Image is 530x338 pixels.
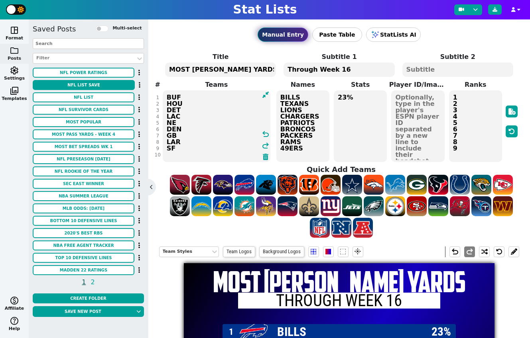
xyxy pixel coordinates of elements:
[10,86,19,96] span: photo_library
[280,52,398,62] label: Subtitle 1
[155,101,161,107] div: 2
[10,296,19,305] span: monetization_on
[33,166,134,176] button: NFL Rookie of the Year
[155,126,161,133] div: 6
[33,38,144,49] input: Search
[33,68,134,78] button: NFL POWER RATINGS
[112,25,142,32] label: Multi-select
[450,247,460,256] span: undo
[33,203,134,213] button: MLB ODDS: [DATE]
[165,63,276,77] textarea: MOST [PERSON_NAME] YARDS
[163,90,270,162] textarea: BUF HOU DET LAC NE DEN GB LAR SF
[10,66,19,75] span: settings
[312,27,362,42] button: Paste Table
[159,80,274,90] label: Teams
[223,246,255,257] span: Team Logos
[33,80,135,90] button: NFL LIST SAVE
[90,277,96,287] span: 2
[155,152,161,158] div: 10
[33,240,134,250] button: NBA Free Agent Tracker
[163,248,207,255] div: Team Styles
[33,154,134,164] button: NFL Preseason [DATE]
[33,293,144,303] button: Create Folder
[398,52,517,62] label: Subtitle 2
[366,27,421,42] button: StatLists AI
[161,165,522,174] h4: Quick Add Teams
[155,139,161,145] div: 8
[155,158,161,164] div: 11
[33,228,134,238] button: 2020's Best RBs
[227,325,235,338] span: 1
[261,129,270,139] span: undo
[33,92,134,102] button: NFL list
[332,80,389,90] label: Stats
[274,80,331,90] label: Names
[33,117,134,127] button: MOST POPULAR
[447,80,504,90] label: Ranks
[10,25,19,35] span: space_dashboard
[162,52,280,62] label: Title
[33,129,134,139] button: Most Pass Yards - Week 4
[389,80,447,90] label: Player ID/Image URL
[10,316,19,326] span: help
[33,105,134,115] button: NFL Survivor Cards
[465,247,475,256] span: redo
[33,265,134,275] button: Madden 22 Ratings
[155,107,161,113] div: 3
[10,46,19,55] span: folder
[155,113,161,120] div: 4
[33,216,134,226] button: Bottom 10 Defensive Lines
[284,63,394,77] textarea: Through Week 16
[33,179,134,189] button: SEC East Winner
[464,246,475,257] button: redo
[155,80,160,90] label: #
[155,120,161,126] div: 5
[259,246,304,257] span: Background Logos
[258,27,308,42] button: Manual Entry
[334,90,387,162] textarea: 23%
[449,90,502,162] textarea: 1 2 3 4 5 6 7 8 9
[33,142,134,152] button: Most Bet Spreads Wk 1
[81,277,87,287] span: 1
[155,94,161,101] div: 1
[261,141,270,150] span: redo
[238,293,440,309] h2: Through Week 16
[155,133,161,139] div: 7
[449,246,460,257] button: undo
[33,25,76,33] h5: Saved Posts
[33,253,134,263] button: Top 10 Defensive Lines
[233,2,297,17] h1: Stat Lists
[33,306,133,317] button: Save new post
[184,267,495,296] h1: MOST [PERSON_NAME] YARDS
[33,191,134,201] button: NBA Summer League
[276,90,329,162] textarea: BILLS TEXANS LIONS CHARGERS PATRIOTS BRONCOS PACKERS RAMS 49ERS
[155,145,161,152] div: 9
